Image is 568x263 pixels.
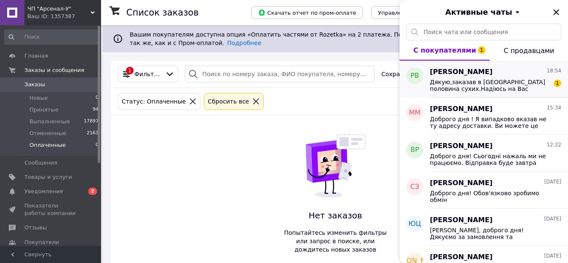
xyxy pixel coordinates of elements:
[430,178,493,188] span: [PERSON_NAME]
[29,106,59,114] span: Принятые
[29,141,66,149] span: Оплаченные
[430,79,549,92] span: Дякую,заказав в [GEOGRAPHIC_DATA] половина сухих.Надіюсь на Вас
[547,67,561,74] span: 18:54
[24,173,72,181] span: Товары и услуги
[478,46,485,54] span: 1
[93,106,99,114] span: 94
[430,104,493,114] span: [PERSON_NAME]
[280,210,391,222] span: Нет заказов
[371,6,451,19] button: Управление статусами
[413,46,476,54] span: С покупателями
[409,108,421,118] span: ММ
[551,7,561,17] button: Закрыть
[96,141,99,149] span: 0
[400,61,568,98] button: РВ[PERSON_NAME]18:54Дякую,заказав в [GEOGRAPHIC_DATA] половина сухих.Надіюсь на Вас1
[29,130,66,137] span: Отмененные
[4,29,99,45] input: Поиск
[27,5,91,13] span: ЧП "Арсенал-У"
[430,116,549,129] span: Доброго дня ! Я випадково вказав не ту адресу доставки. Ви можете це замовлення відправити на Нов...
[423,7,544,18] button: Активные чаты
[24,52,48,60] span: Главная
[411,145,419,155] span: ВР
[84,118,99,125] span: 17897
[547,141,561,149] span: 12:22
[134,70,162,78] span: Фильтры
[400,135,568,172] button: ВР[PERSON_NAME]12:22Доброго дня! Сьогодні нажаль ми не працюємо. Відправка буде завтра
[430,215,493,225] span: [PERSON_NAME]
[29,94,48,102] span: Новые
[504,47,554,55] span: С продавцами
[411,71,419,81] span: РВ
[88,188,97,195] span: 2
[130,31,537,46] span: Вашим покупателям доступна опция «Оплатить частями от Rozetka» на 2 платежа. Получайте новые зака...
[24,81,45,88] span: Заказы
[24,202,78,217] span: Показатели работы компании
[430,141,493,151] span: [PERSON_NAME]
[24,239,59,246] span: Покупатели
[400,40,490,61] button: С покупателями1
[27,13,101,20] div: Ваш ID: 1357387
[544,215,561,223] span: [DATE]
[544,178,561,186] span: [DATE]
[227,40,261,46] a: Подробнее
[381,70,455,78] span: Сохраненные фильтры:
[24,188,63,195] span: Уведомления
[280,228,391,254] span: Попытайтесь изменить фильтры или запрос в поиске, или дождитесь новых заказов
[29,118,70,125] span: Выполненные
[400,209,568,246] button: ЮЦ[PERSON_NAME][DATE][PERSON_NAME], доброго дня! Дякуємо за замовлення та промоплату. Нажаль ми н...
[378,10,444,16] span: Управление статусами
[554,80,561,87] span: 1
[400,172,568,209] button: СЗ[PERSON_NAME][DATE]Доброго дня! Обов'язково зробимо обмін
[87,130,99,137] span: 2163
[430,67,493,77] span: [PERSON_NAME]
[400,98,568,135] button: ММ[PERSON_NAME]15:34Доброго дня ! Я випадково вказав не ту адресу доставки. Ви можете це замовлен...
[490,40,568,61] button: С продавцами
[430,227,549,240] span: [PERSON_NAME], доброго дня! Дякуємо за замовлення та промоплату. Нажаль ми не можемо до Вас додзв...
[251,6,363,19] button: Скачать отчет по пром-оплате
[406,24,561,40] input: Поиск чата или сообщения
[120,97,187,106] div: Статус: Оплаченные
[430,190,549,203] span: Доброго дня! Обов'язково зробимо обмін
[430,252,493,262] span: [PERSON_NAME]
[24,224,47,231] span: Отзывы
[430,153,549,166] span: Доброго дня! Сьогодні нажаль ми не працюємо. Відправка буде завтра
[206,97,251,106] div: Сбросить все
[408,219,421,229] span: ЮЦ
[544,252,561,260] span: [DATE]
[126,8,199,18] h1: Список заказов
[96,94,99,102] span: 0
[445,7,512,18] span: Активные чаты
[185,66,374,82] input: Поиск по номеру заказа, ФИО покупателя, номеру телефона, Email, номеру накладной
[258,9,356,16] span: Скачать отчет по пром-оплате
[24,159,57,167] span: Сообщения
[547,104,561,112] span: 15:34
[24,66,84,74] span: Заказы и сообщения
[410,182,419,192] span: СЗ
